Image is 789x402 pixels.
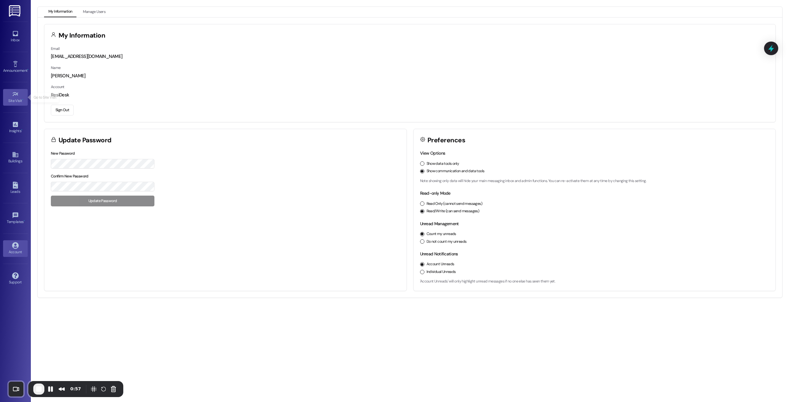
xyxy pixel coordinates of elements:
label: Unread Management [420,221,459,226]
label: Read-only Mode [420,190,451,196]
label: Read/Write (can send messages) [427,209,480,214]
label: Read Only (cannot send messages) [427,201,482,207]
span: • [24,219,25,223]
button: Sign Out [51,105,74,116]
span: • [27,67,28,72]
a: Account [3,240,28,257]
div: [PERSON_NAME] [51,73,769,79]
div: ResiDesk [51,92,769,98]
label: Show communication and data tools [427,169,484,174]
label: New Password [51,151,75,156]
label: Individual Unreads [427,269,456,275]
label: Account [51,84,64,89]
p: Go to Site Visit [34,95,56,100]
label: Account Unreads [427,262,454,267]
h3: Update Password [59,137,112,144]
a: Site Visit • [3,89,28,106]
label: Confirm New Password [51,174,88,179]
label: Do not count my unreads [427,239,467,245]
label: Name [51,65,61,70]
h3: My Information [59,32,105,39]
div: [EMAIL_ADDRESS][DOMAIN_NAME] [51,53,769,60]
a: Buildings [3,149,28,166]
span: • [22,98,23,102]
label: Count my unreads [427,231,456,237]
a: Templates • [3,210,28,227]
button: Manage Users [79,7,110,17]
a: Inbox [3,28,28,45]
p: 'Account Unreads' will only highlight unread messages if no one else has seen them yet. [420,279,769,284]
span: • [21,128,22,132]
label: Show data tools only [427,161,459,167]
img: ResiDesk Logo [9,5,22,17]
a: Insights • [3,119,28,136]
label: View Options [420,150,445,156]
a: Support [3,270,28,287]
a: Leads [3,180,28,197]
label: Email [51,46,59,51]
button: My Information [44,7,76,17]
h3: Preferences [427,137,465,144]
p: Note: showing only data will hide your main messaging inbox and admin functions. You can re-activ... [420,178,769,184]
label: Unread Notifications [420,251,458,257]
